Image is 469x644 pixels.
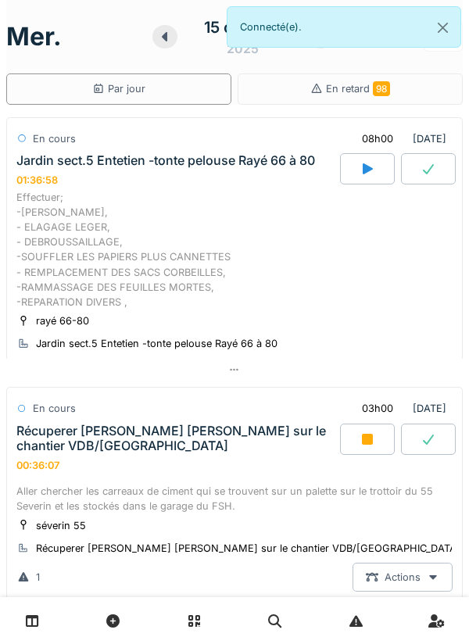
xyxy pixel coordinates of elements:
[33,401,76,416] div: En cours
[16,424,337,453] div: Récuperer [PERSON_NAME] [PERSON_NAME] sur le chantier VDB/[GEOGRAPHIC_DATA]
[353,563,453,592] div: Actions
[362,401,393,416] div: 03h00
[33,131,76,146] div: En cours
[6,22,62,52] h1: mer.
[349,394,453,423] div: [DATE]
[349,124,453,153] div: [DATE]
[16,484,453,513] div: Aller chercher les carreaux de ciment qui se trouvent sur un palette sur le trottoir du 55 Severi...
[204,16,282,39] div: 15 octobre
[227,6,461,48] div: Connecté(e).
[373,81,390,96] span: 98
[16,460,59,471] div: 00:36:07
[425,7,460,48] button: Close
[36,313,89,328] div: rayé 66-80
[16,174,58,186] div: 01:36:58
[36,336,277,351] div: Jardin sect.5 Entetien -tonte pelouse Rayé 66 à 80
[227,39,259,58] div: 2025
[36,518,86,533] div: séverin 55
[16,190,453,310] div: Effectuer; -[PERSON_NAME], - ELAGAGE LEGER, - DEBROUSSAILLAGE, -SOUFFLER LES PAPIERS PLUS CANNETT...
[92,81,145,96] div: Par jour
[16,153,315,168] div: Jardin sect.5 Entetien -tonte pelouse Rayé 66 à 80
[326,83,390,95] span: En retard
[36,570,40,585] div: 1
[362,131,393,146] div: 08h00
[36,541,460,556] div: Récuperer [PERSON_NAME] [PERSON_NAME] sur le chantier VDB/[GEOGRAPHIC_DATA]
